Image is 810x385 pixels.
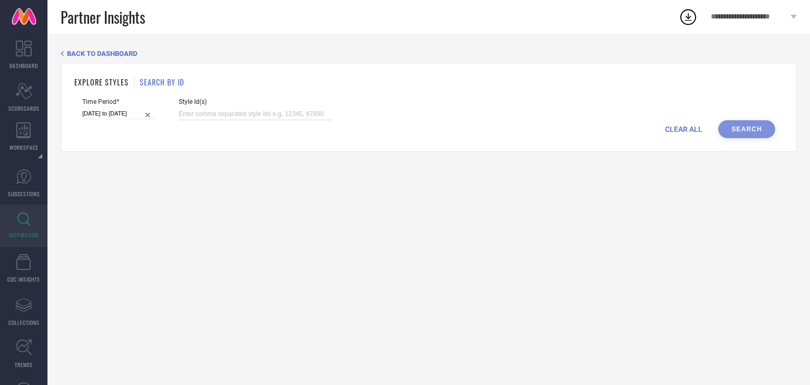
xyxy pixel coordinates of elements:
span: COLLECTIONS [8,319,40,326]
h1: EXPLORE STYLES [74,76,129,88]
span: SCORECARDS [8,104,40,112]
span: DASHBOARD [9,62,38,70]
input: Enter comma separated style ids e.g. 12345, 67890 [179,108,332,120]
span: Style Id(s) [179,98,332,105]
span: CLEAR ALL [665,125,702,133]
span: BACK TO DASHBOARD [67,50,137,57]
h1: SEARCH BY ID [140,76,184,88]
span: WORKSPACE [9,143,38,151]
span: Time Period* [82,98,155,105]
div: Open download list [679,7,698,26]
span: Partner Insights [61,6,145,28]
span: TRENDS [15,361,33,369]
span: CDC INSIGHTS [7,275,40,283]
input: Select time period [82,108,155,119]
span: INSPIRATION [9,231,38,239]
span: SUGGESTIONS [8,190,40,198]
div: Back TO Dashboard [61,50,797,57]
